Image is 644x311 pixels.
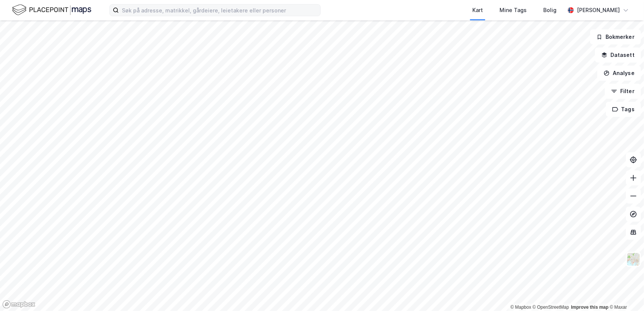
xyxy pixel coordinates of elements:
a: Improve this map [571,305,609,310]
div: Kontrollprogram for chat [606,275,644,311]
button: Datasett [595,47,641,63]
a: Mapbox homepage [2,300,35,309]
input: Søk på adresse, matrikkel, gårdeiere, leietakere eller personer [119,5,320,16]
iframe: Chat Widget [606,275,644,311]
img: logo.f888ab2527a4732fd821a326f86c7f29.svg [12,3,91,17]
button: Filter [605,84,641,99]
div: [PERSON_NAME] [577,6,620,15]
img: Z [626,252,641,267]
a: OpenStreetMap [533,305,569,310]
div: Kart [472,6,483,15]
a: Mapbox [510,305,531,310]
button: Analyse [597,66,641,81]
div: Mine Tags [500,6,527,15]
div: Bolig [543,6,556,15]
button: Tags [606,102,641,117]
button: Bokmerker [590,29,641,44]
